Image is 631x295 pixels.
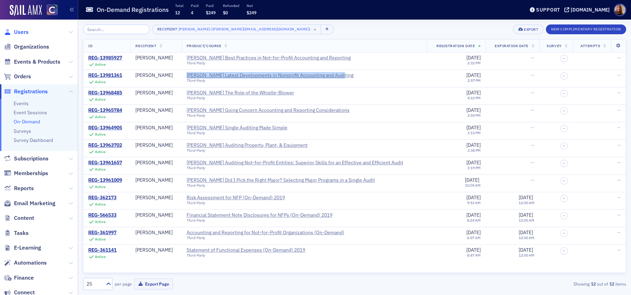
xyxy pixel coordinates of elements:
[467,253,481,258] time: 8:47 AM
[4,155,48,163] a: Subscriptions
[206,3,216,8] p: Paid
[95,62,106,67] div: Active
[88,72,122,79] a: REG-13981361
[247,10,256,15] span: $249
[187,78,205,83] span: Third-Party
[4,214,34,222] a: Content
[42,5,58,16] a: View Homepage
[466,72,481,78] span: [DATE]
[135,107,173,114] a: [PERSON_NAME]
[608,281,615,287] strong: 12
[88,195,117,201] a: REG-362173
[531,89,534,96] span: —
[187,125,287,131] a: [PERSON_NAME] Single Auditing Made Simple
[563,214,565,218] span: –
[4,244,41,252] a: E-Learning
[531,159,534,166] span: —
[563,196,565,200] span: –
[519,200,534,205] time: 12:00 AM
[135,177,173,184] div: [PERSON_NAME]
[519,247,533,253] span: [DATE]
[467,165,481,170] time: 3:19 PM
[519,218,534,223] time: 12:00 AM
[83,24,150,34] input: Search…
[14,100,29,107] a: Events
[95,254,106,259] div: Active
[467,60,481,65] time: 2:32 PM
[467,95,481,100] time: 4:10 PM
[187,160,403,166] a: [PERSON_NAME] Auditing Not-for-Profit Entities: Superior Skills for an Effective and Efficient Audit
[495,43,528,48] span: Expiration Date
[47,5,58,15] img: SailAMX
[14,28,29,36] span: Users
[563,91,565,95] span: –
[135,55,173,61] div: [PERSON_NAME]
[563,144,565,148] span: –
[187,195,285,201] div: Risk Assessment for NFP (On-Demand) 2019
[14,244,41,252] span: E-Learning
[88,230,117,236] a: REG-361997
[187,247,305,253] div: Statement of Functional Expenses (On-Demand) 2019
[563,231,565,235] span: –
[95,132,106,137] div: Active
[4,274,34,282] a: Finance
[187,218,205,223] span: Third-Party
[563,56,565,60] span: –
[563,179,565,183] span: –
[546,26,626,32] a: New Complimentary Registration
[466,194,481,201] span: [DATE]
[187,55,351,61] a: [PERSON_NAME] Best Practices in Not-for-Profit Accounting and Reporting
[563,161,565,165] span: –
[187,148,205,153] span: Third-Party
[531,107,534,113] span: —
[571,7,610,13] div: [DOMAIN_NAME]
[14,137,53,143] a: Survey Dashboard
[467,218,481,223] time: 8:24 AM
[466,142,481,148] span: [DATE]
[187,90,294,96] a: [PERSON_NAME] The Role of the Whistle-Blower
[187,107,350,114] a: [PERSON_NAME] Going Concern Accounting and Reporting Considerations
[536,7,560,13] div: Support
[206,10,216,15] span: $249
[88,177,122,184] div: REG-13961009
[187,230,344,236] a: Accounting and Reporting for Not-for-Profit Organizations (On-Demand)
[617,177,621,183] span: —
[450,281,626,287] div: Showing out of items
[187,142,308,149] a: [PERSON_NAME] Auditing Property, Plant, & Equipment
[187,95,205,100] span: Third-Party
[88,125,122,131] div: REG-13964905
[4,185,34,192] a: Reports
[88,55,122,61] a: REG-13985927
[546,24,626,34] button: New Complimentary Registration
[179,26,311,33] div: [PERSON_NAME] ([PERSON_NAME][EMAIL_ADDRESS][DOMAIN_NAME])
[14,214,34,222] span: Content
[617,229,621,236] span: —
[563,126,565,130] span: –
[187,72,353,79] div: [PERSON_NAME] Latest Developments in Nonprofit Accounting and Auditing
[135,195,173,201] a: [PERSON_NAME]
[531,55,534,61] span: —
[88,142,122,149] div: REG-13963702
[187,130,205,135] span: Third-Party
[191,3,198,8] p: Paid
[467,78,481,83] time: 2:57 PM
[135,72,173,79] div: [PERSON_NAME]
[88,160,122,166] div: REG-13961657
[519,235,534,240] time: 12:00 AM
[88,247,117,253] a: REG-361141
[4,28,29,36] a: Users
[617,55,621,61] span: —
[88,43,92,48] span: ID
[580,43,600,48] span: Attempts
[14,58,60,66] span: Events & Products
[191,10,193,15] span: 4
[14,259,47,267] span: Automations
[135,247,173,253] div: [PERSON_NAME]
[95,220,106,224] div: Active
[187,177,375,184] a: [PERSON_NAME] Did I Pick the Right Major? Selecting Major Programs in a Single Audit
